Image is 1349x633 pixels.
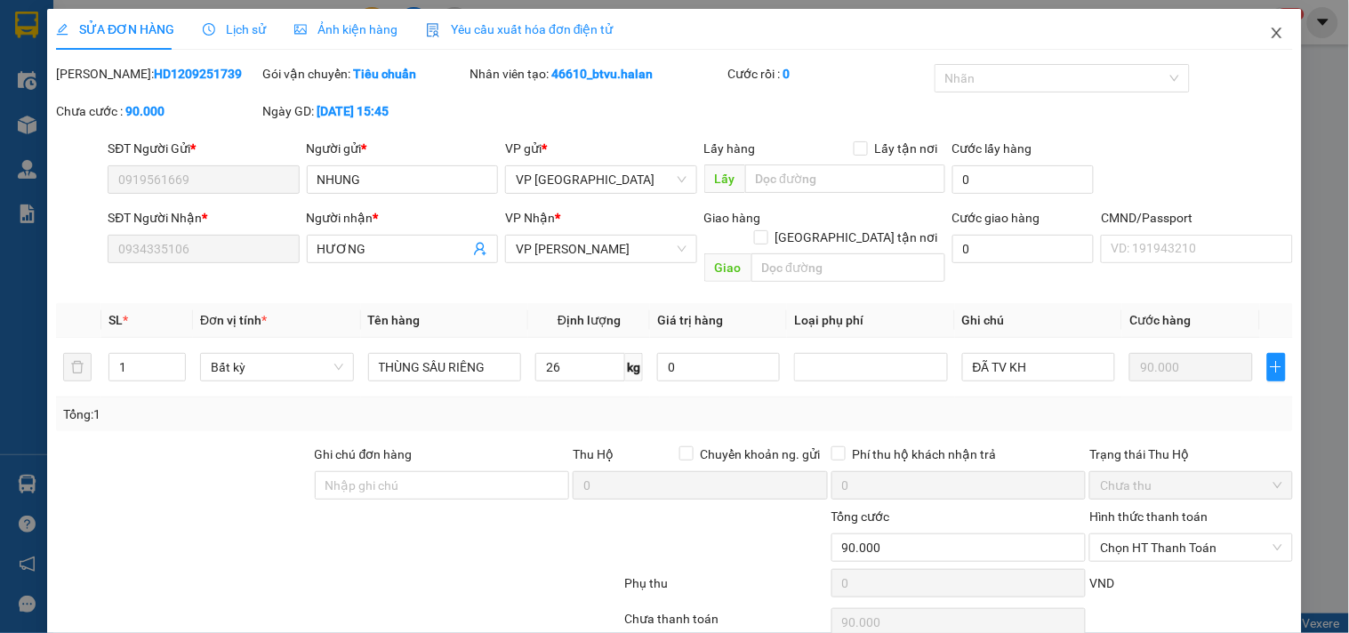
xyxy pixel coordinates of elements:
span: SỬA ĐƠN HÀNG [56,22,174,36]
input: Ghi Chú [962,353,1116,381]
button: Close [1252,9,1302,59]
div: SĐT Người Nhận [108,208,299,228]
span: Phí thu hộ khách nhận trả [846,445,1004,464]
span: VP Nhận [505,211,555,225]
span: Chọn HT Thanh Toán [1100,534,1281,561]
b: 0 [783,67,791,81]
th: Loại phụ phí [787,303,955,338]
input: Cước lấy hàng [952,165,1095,194]
div: SĐT Người Gửi [108,139,299,158]
span: Chưa thu [1100,472,1281,499]
b: GỬI : VP [GEOGRAPHIC_DATA] [22,121,265,180]
b: HD1209251739 [154,67,242,81]
input: Dọc đường [745,164,945,193]
span: VND [1089,576,1114,590]
div: Phụ thu [622,573,829,605]
div: Gói vận chuyển: [263,64,466,84]
div: CMND/Passport [1101,208,1292,228]
div: Nhân viên tạo: [470,64,725,84]
div: Cước rồi : [728,64,931,84]
span: picture [294,23,307,36]
div: Trạng thái Thu Hộ [1089,445,1292,464]
span: Yêu cầu xuất hóa đơn điện tử [426,22,614,36]
label: Hình thức thanh toán [1089,509,1208,524]
div: [PERSON_NAME]: [56,64,259,84]
label: Ghi chú đơn hàng [315,447,413,461]
span: SL [108,313,123,327]
div: Chưa cước : [56,101,259,121]
b: [DATE] 15:45 [317,104,389,118]
img: logo.jpg [22,22,156,111]
span: VP Hà Đông [516,166,686,193]
span: kg [625,353,643,381]
span: Lấy hàng [704,141,756,156]
span: Thu Hộ [573,447,614,461]
b: 90.000 [125,104,165,118]
div: Người gửi [307,139,498,158]
span: Đơn vị tính [200,313,267,327]
span: Lịch sử [203,22,266,36]
label: Cước lấy hàng [952,141,1032,156]
label: Cước giao hàng [952,211,1040,225]
input: Cước giao hàng [952,235,1095,263]
th: Ghi chú [955,303,1123,338]
input: 0 [1129,353,1252,381]
span: close [1270,26,1284,40]
b: 46610_btvu.halan [551,67,653,81]
span: Giao hàng [704,211,761,225]
span: Tổng cước [831,509,890,524]
span: Ảnh kiện hàng [294,22,397,36]
div: Tổng: 1 [63,405,522,424]
img: icon [426,23,440,37]
li: 271 - [PERSON_NAME] - [GEOGRAPHIC_DATA] - [GEOGRAPHIC_DATA] [166,44,743,66]
div: VP gửi [505,139,696,158]
span: Lấy tận nơi [868,139,945,158]
span: edit [56,23,68,36]
span: Bất kỳ [211,354,343,381]
span: Lấy [704,164,745,193]
span: Tên hàng [368,313,421,327]
button: plus [1267,353,1286,381]
input: Ghi chú đơn hàng [315,471,570,500]
span: plus [1268,360,1285,374]
span: Giao [704,253,751,282]
span: clock-circle [203,23,215,36]
span: [GEOGRAPHIC_DATA] tận nơi [768,228,945,247]
span: Định lượng [558,313,621,327]
button: delete [63,353,92,381]
span: Giá trị hàng [657,313,723,327]
span: VP Hồng Hà [516,236,686,262]
span: Chuyển khoản ng. gửi [694,445,828,464]
b: Tiêu chuẩn [354,67,417,81]
div: Ngày GD: [263,101,466,121]
span: user-add [473,242,487,256]
input: Dọc đường [751,253,945,282]
input: VD: Bàn, Ghế [368,353,522,381]
div: Người nhận [307,208,498,228]
span: Cước hàng [1129,313,1191,327]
